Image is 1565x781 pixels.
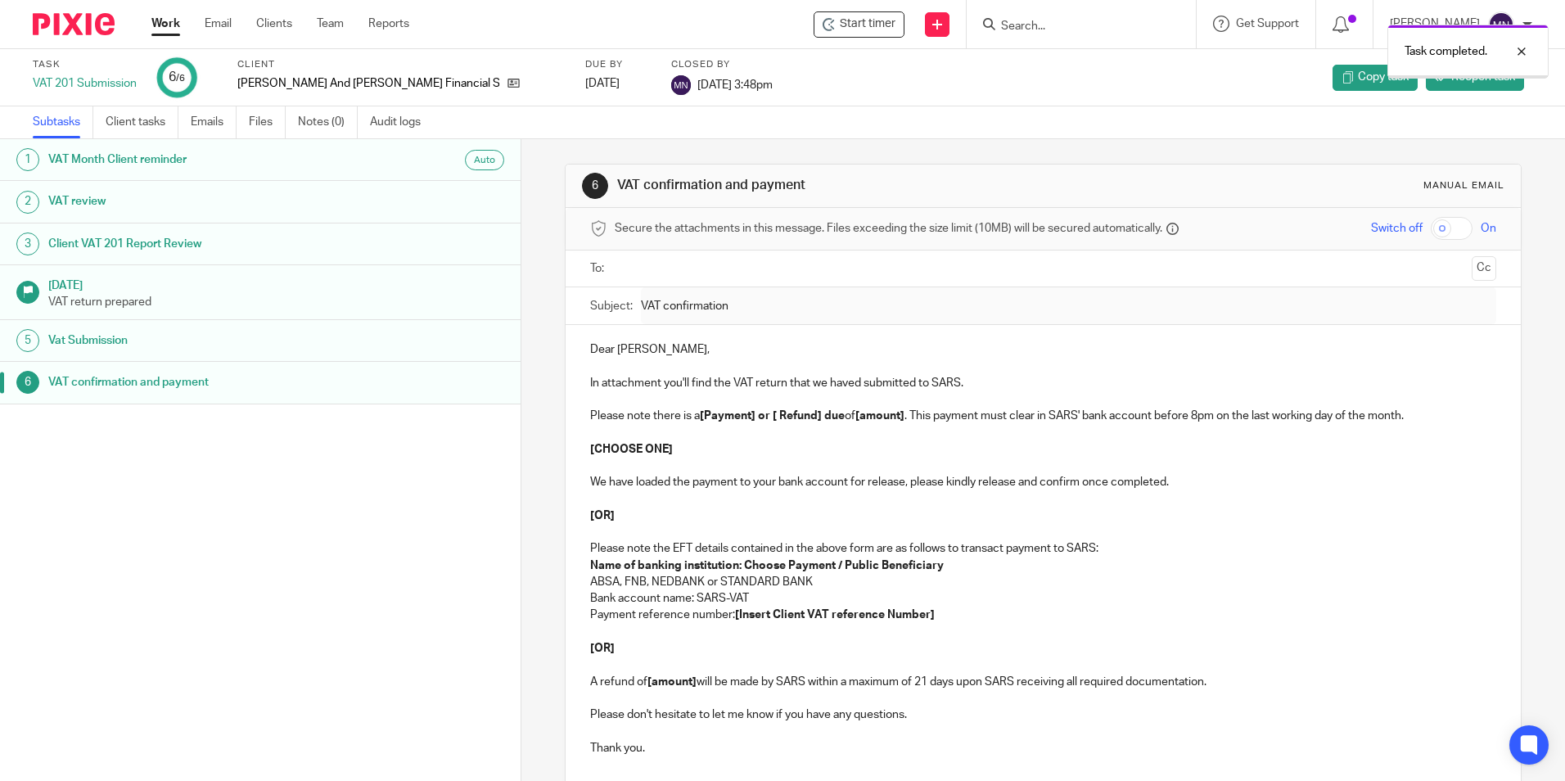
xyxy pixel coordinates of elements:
label: To: [590,260,608,277]
div: Jacobs And Jacobs Financial Services (Pty) Ltd - VAT 201 Submission [814,11,904,38]
p: Task completed. [1405,43,1487,60]
strong: [OR] [590,510,615,521]
strong: [CHOOSE ONE] [590,444,673,455]
p: In attachment you'll find the VAT return that we haved submitted to SARS. [590,375,1495,391]
p: VAT return prepared [48,294,505,310]
label: Client [237,58,565,71]
strong: [Payment] or [ Refund] due [700,410,845,422]
a: Files [249,106,286,138]
p: Thank you. [590,740,1495,756]
a: Client tasks [106,106,178,138]
p: Dear [PERSON_NAME], [590,341,1495,358]
h1: VAT Month Client reminder [48,147,353,172]
p: Please don't hesitate to let me know if you have any questions. [590,707,1495,723]
h1: [DATE] [48,273,505,294]
p: We have loaded the payment to your bank account for release, please kindly release and confirm on... [590,474,1495,490]
a: Emails [191,106,237,138]
strong: [amount] [855,410,904,422]
h1: Vat Submission [48,328,353,353]
p: Please note the EFT details contained in the above form are as follows to transact payment to SARS: [590,540,1495,557]
small: /6 [176,74,185,83]
a: Subtasks [33,106,93,138]
label: Task [33,58,137,71]
span: Secure the attachments in this message. Files exceeding the size limit (10MB) will be secured aut... [615,220,1162,237]
div: 2 [16,191,39,214]
label: Due by [585,58,651,71]
a: Team [317,16,344,32]
a: Clients [256,16,292,32]
img: svg%3E [671,75,691,95]
h1: VAT review [48,189,353,214]
strong: [OR] [590,643,615,654]
img: Pixie [33,13,115,35]
a: Reports [368,16,409,32]
div: Manual email [1423,179,1504,192]
div: 5 [16,329,39,352]
p: A refund of will be made by SARS within a maximum of 21 days upon SARS receiving all required doc... [590,674,1495,690]
span: [DATE] 3:48pm [697,79,773,90]
div: VAT 201 Submission [33,75,137,92]
a: Audit logs [370,106,433,138]
label: Subject: [590,298,633,314]
div: Auto [465,150,504,170]
p: ABSA, FNB, NEDBANK or STANDARD BANK [590,574,1495,590]
div: [DATE] [585,75,651,92]
h1: VAT confirmation and payment [48,370,353,395]
p: Bank account name: SARS-VAT [590,590,1495,607]
div: 6 [582,173,608,199]
strong: Name of banking institution: Choose Payment / Public Beneficiary [590,560,944,571]
a: Work [151,16,180,32]
div: 1 [16,148,39,171]
p: Please note there is a of . This payment must clear in SARS' bank account before 8pm on the last ... [590,408,1495,424]
h1: Client VAT 201 Report Review [48,232,353,256]
h1: VAT confirmation and payment [617,177,1078,194]
a: Email [205,16,232,32]
div: 6 [16,371,39,394]
div: 6 [169,68,185,87]
strong: [Insert Client VAT reference Number] [735,609,935,621]
img: svg%3E [1488,11,1514,38]
button: Cc [1472,256,1496,281]
p: Payment reference number: [590,607,1495,623]
span: Switch off [1371,220,1423,237]
div: 3 [16,232,39,255]
strong: [amount] [647,676,697,688]
span: On [1481,220,1496,237]
label: Closed by [671,58,773,71]
a: Notes (0) [298,106,358,138]
p: [PERSON_NAME] And [PERSON_NAME] Financial Services (Pty) Ltd [237,75,499,92]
